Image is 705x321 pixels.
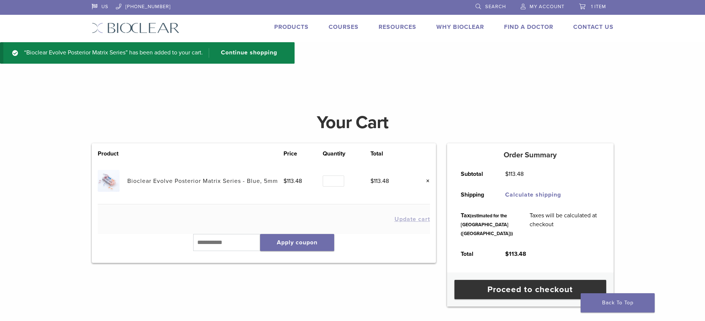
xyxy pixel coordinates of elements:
[505,191,561,198] a: Calculate shipping
[98,149,127,158] th: Product
[370,149,410,158] th: Total
[521,205,608,244] td: Taxes will be calculated at checkout
[485,4,506,10] span: Search
[86,114,619,131] h1: Your Cart
[581,293,655,312] a: Back To Top
[591,4,606,10] span: 1 item
[274,23,309,31] a: Products
[453,205,521,244] th: Tax
[447,151,614,160] h5: Order Summary
[329,23,359,31] a: Courses
[505,170,508,178] span: $
[127,177,278,185] a: Bioclear Evolve Posterior Matrix Series - Blue, 5mm
[379,23,416,31] a: Resources
[454,280,606,299] a: Proceed to checkout
[530,4,564,10] span: My Account
[260,234,334,251] button: Apply coupon
[453,164,497,184] th: Subtotal
[504,23,553,31] a: Find A Doctor
[505,170,524,178] bdi: 113.48
[283,149,323,158] th: Price
[395,216,430,222] button: Update cart
[98,170,120,192] img: Bioclear Evolve Posterior Matrix Series - Blue, 5mm
[453,184,497,205] th: Shipping
[209,48,283,58] a: Continue shopping
[505,250,526,258] bdi: 113.48
[461,213,513,237] small: (estimated for the [GEOGRAPHIC_DATA] ([GEOGRAPHIC_DATA]))
[453,244,497,264] th: Total
[92,23,179,33] img: Bioclear
[283,177,287,185] span: $
[420,176,430,186] a: Remove this item
[573,23,614,31] a: Contact Us
[283,177,302,185] bdi: 113.48
[323,149,370,158] th: Quantity
[505,250,509,258] span: $
[370,177,389,185] bdi: 113.48
[436,23,484,31] a: Why Bioclear
[370,177,374,185] span: $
